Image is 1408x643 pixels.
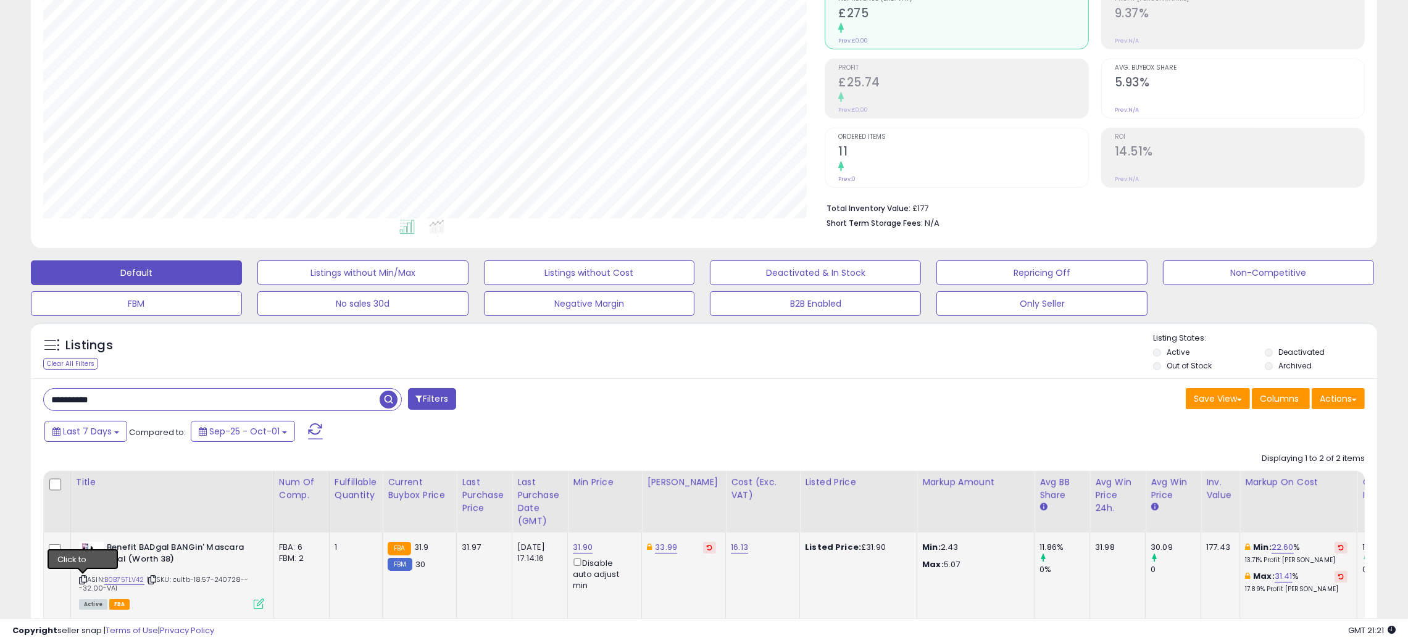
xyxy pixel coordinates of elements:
span: Avg. Buybox Share [1115,65,1364,72]
button: FBM [31,291,242,316]
span: N/A [925,217,939,229]
small: Prev: N/A [1115,106,1139,114]
small: Prev: N/A [1115,175,1139,183]
a: 16.13 [731,541,748,554]
li: £177 [827,200,1356,215]
i: This overrides the store level max markup for this listing [1245,572,1250,580]
small: Avg BB Share. [1039,502,1047,513]
div: 11.86% [1039,542,1089,553]
div: Avg Win Price 24h. [1095,476,1140,515]
div: seller snap | | [12,625,214,637]
div: Avg BB Share [1039,476,1085,502]
b: Total Inventory Value: [827,203,910,214]
div: Min Price [573,476,636,489]
div: 0 [1151,564,1201,575]
label: Archived [1278,360,1312,371]
i: Revert to store-level Max Markup [1338,573,1344,579]
button: Deactivated & In Stock [710,260,921,285]
div: % [1245,571,1348,594]
div: Avg Win Price [1151,476,1196,502]
div: Disable auto adjust min [573,556,632,591]
h2: 14.51% [1115,144,1364,161]
a: B0B75TLV42 [104,575,144,585]
div: Num of Comp. [279,476,324,502]
img: 41Xpu9gEXbL._SL40_.jpg [79,542,104,566]
label: Out of Stock [1167,360,1212,371]
span: 2025-10-9 21:21 GMT [1348,624,1396,636]
h5: Listings [65,337,113,354]
div: % [1245,542,1348,565]
div: Last Purchase Date (GMT) [517,476,562,528]
a: 22.60 [1272,541,1294,554]
div: 0% [1039,564,1089,575]
span: Sep-25 - Oct-01 [209,425,280,438]
div: 30.09 [1151,542,1201,553]
h2: £275 [838,6,1088,23]
div: Ordered Items [1362,476,1407,502]
b: Max: [1253,570,1275,582]
div: Markup Amount [922,476,1029,489]
i: Revert to store-level Min Markup [1338,544,1344,550]
div: 1 [335,542,373,553]
p: 13.71% Profit [PERSON_NAME] [1245,556,1348,565]
div: Clear All Filters [43,358,98,370]
small: Avg Win Price. [1151,502,1158,513]
small: Prev: 0 [838,175,856,183]
i: This overrides the store level min markup for this listing [1245,543,1250,551]
div: Inv. value [1206,476,1235,502]
button: Listings without Cost [484,260,695,285]
a: 33.99 [655,541,677,554]
span: FBA [109,599,130,610]
button: Negative Margin [484,291,695,316]
div: [DATE] 17:14:16 [517,542,558,564]
h2: £25.74 [838,75,1088,92]
button: Columns [1252,388,1310,409]
span: Profit [838,65,1088,72]
button: Filters [408,388,456,410]
p: 17.89% Profit [PERSON_NAME] [1245,585,1348,594]
button: Listings without Min/Max [257,260,469,285]
div: Title [76,476,269,489]
small: Prev: £0.00 [838,37,868,44]
div: 177.43 [1206,542,1230,553]
span: Ordered Items [838,134,1088,141]
small: Prev: £0.00 [838,106,868,114]
div: Fulfillable Quantity [335,476,377,502]
small: Prev: N/A [1115,37,1139,44]
b: Short Term Storage Fees: [827,218,923,228]
p: 2.43 [922,542,1025,553]
button: Sep-25 - Oct-01 [191,421,295,442]
label: Active [1167,347,1189,357]
span: Compared to: [129,426,186,438]
button: Only Seller [936,291,1148,316]
span: 31.9 [414,541,429,553]
a: Terms of Use [106,624,158,636]
button: Non-Competitive [1163,260,1374,285]
div: [PERSON_NAME] [647,476,720,489]
p: 5.07 [922,559,1025,570]
span: Columns [1260,392,1299,405]
h2: 5.93% [1115,75,1364,92]
span: ROI [1115,134,1364,141]
div: ASIN: [79,542,264,608]
small: FBA [388,542,410,555]
th: The percentage added to the cost of goods (COGS) that forms the calculator for Min & Max prices. [1240,471,1357,533]
div: FBM: 2 [279,553,320,564]
a: 31.90 [573,541,593,554]
button: B2B Enabled [710,291,921,316]
div: Displaying 1 to 2 of 2 items [1262,453,1365,465]
button: No sales 30d [257,291,469,316]
button: Save View [1186,388,1250,409]
button: Actions [1312,388,1365,409]
p: Listing States: [1153,333,1377,344]
h2: 9.37% [1115,6,1364,23]
strong: Min: [922,541,941,553]
div: Markup on Cost [1245,476,1352,489]
span: 30 [415,558,425,570]
span: Last 7 Days [63,425,112,438]
b: Listed Price: [805,541,861,553]
strong: Max: [922,558,944,570]
label: Deactivated [1278,347,1325,357]
span: | SKU: cultb-18.57-240728---32.00-VA1 [79,575,249,593]
div: £31.90 [805,542,907,553]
